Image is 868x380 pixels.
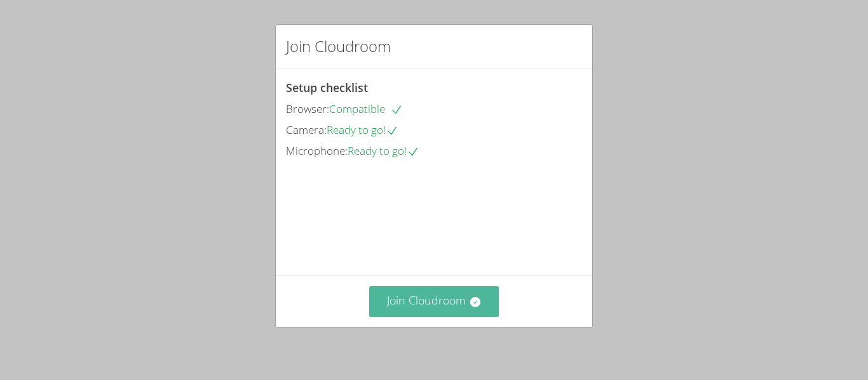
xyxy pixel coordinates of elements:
span: Setup checklist [286,80,368,95]
span: Ready to go! [327,122,398,137]
span: Browser: [286,102,329,116]
span: Microphone: [286,143,348,158]
span: Ready to go! [348,143,419,158]
span: Compatible [329,102,403,116]
h2: Join Cloudroom [286,35,391,58]
span: Camera: [286,122,327,137]
button: Join Cloudroom [369,286,499,317]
